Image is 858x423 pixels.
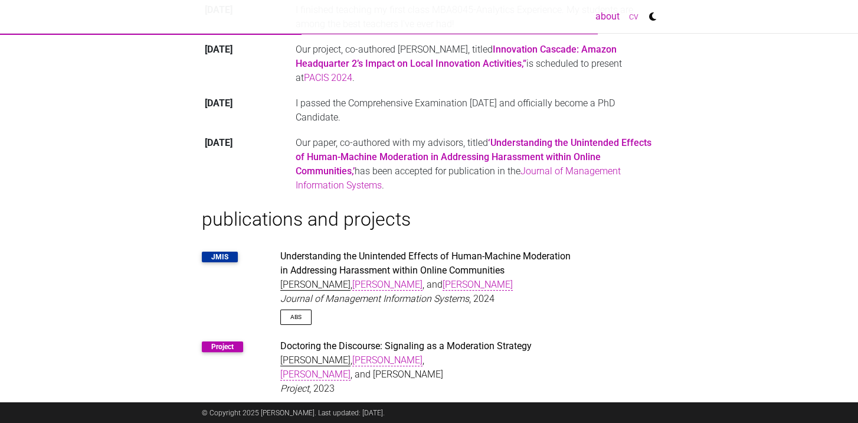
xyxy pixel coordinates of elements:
[293,37,656,90] td: Our project, co-authored [PERSON_NAME], titled is scheduled to present at .
[280,383,309,394] em: Project
[304,72,352,83] a: PACIS 2024
[624,5,643,28] a: cv
[293,131,656,199] td: Our paper, co-authored with my advisors, titled has been accepted for publication in the .
[280,369,351,380] a: [PERSON_NAME]
[280,249,577,278] div: Understanding the Unintended Effects of Human-Machine Moderation in Addressing Harassment within ...
[352,354,423,366] a: [PERSON_NAME]
[443,279,513,291] a: [PERSON_NAME]
[193,402,665,423] div: © Copyright 2025 [PERSON_NAME]. Last updated: [DATE].
[280,279,351,291] em: [PERSON_NAME]
[280,353,577,382] div: , , , and [PERSON_NAME]
[296,137,651,177] a: ‘Understanding the Unintended Effects of Human-Machine Moderation in Addressing Harassment within...
[202,131,293,199] th: [DATE]
[211,343,234,351] a: Project
[591,5,624,28] a: about
[280,293,469,304] em: Journal of Management Information Systems
[280,292,577,306] div: , 2024
[280,278,577,292] div: , , and
[280,354,351,366] em: [PERSON_NAME]
[280,339,577,353] div: Doctoring the Discourse: Signaling as a Moderation Strategy
[202,37,293,90] th: [DATE]
[280,310,312,324] a: Abs
[202,208,411,230] a: publications and projects
[352,279,423,291] a: [PERSON_NAME]
[280,382,577,396] div: , 2023
[202,90,293,130] th: [DATE]
[211,253,228,261] a: JMIS
[296,44,617,69] a: Innovation Cascade: Amazon Headquarter 2’s Impact on Local Innovation Activities,”
[293,90,656,130] td: I passed the Comprehensive Examination [DATE] and officially become a PhD Candidate.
